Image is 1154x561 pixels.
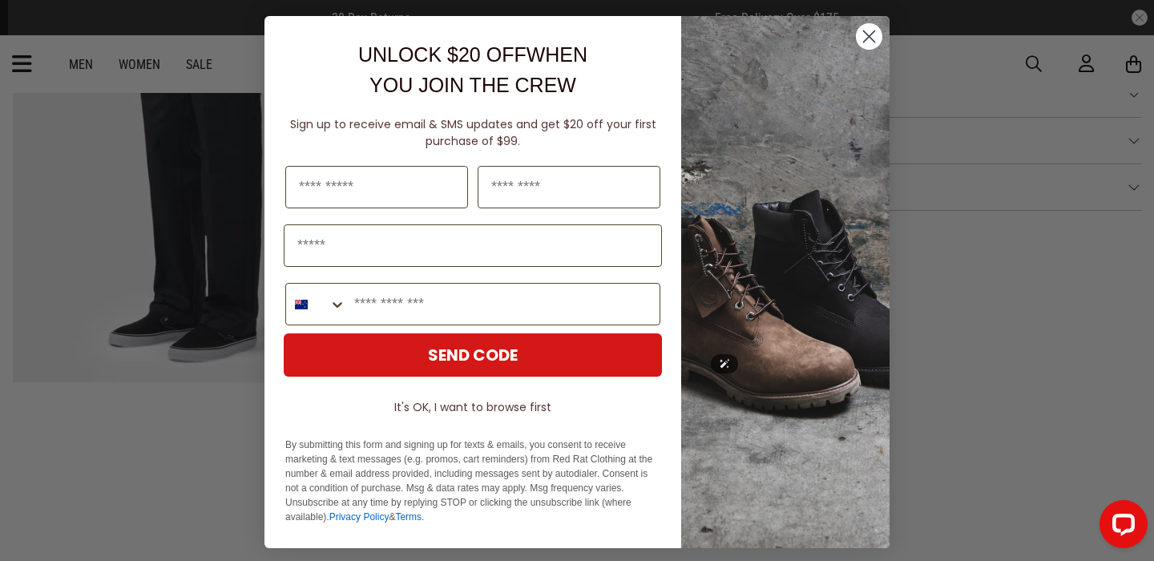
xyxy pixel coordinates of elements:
[369,74,576,96] span: YOU JOIN THE CREW
[358,43,527,66] span: UNLOCK $20 OFF
[295,298,308,311] img: New Zealand
[395,511,422,523] a: Terms
[285,438,660,524] p: By submitting this form and signing up for texts & emails, you consent to receive marketing & tex...
[1087,494,1154,561] iframe: LiveChat chat widget
[855,22,883,50] button: Close dialog
[284,393,662,422] button: It's OK, I want to browse first
[284,224,662,267] input: Email
[284,333,662,377] button: SEND CODE
[681,16,890,548] img: f7662613-148e-4c88-9575-6c6b5b55a647.jpeg
[290,116,656,149] span: Sign up to receive email & SMS updates and get $20 off your first purchase of $99.
[329,511,389,523] a: Privacy Policy
[286,284,346,325] button: Search Countries
[285,166,468,208] input: First Name
[527,43,587,66] span: WHEN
